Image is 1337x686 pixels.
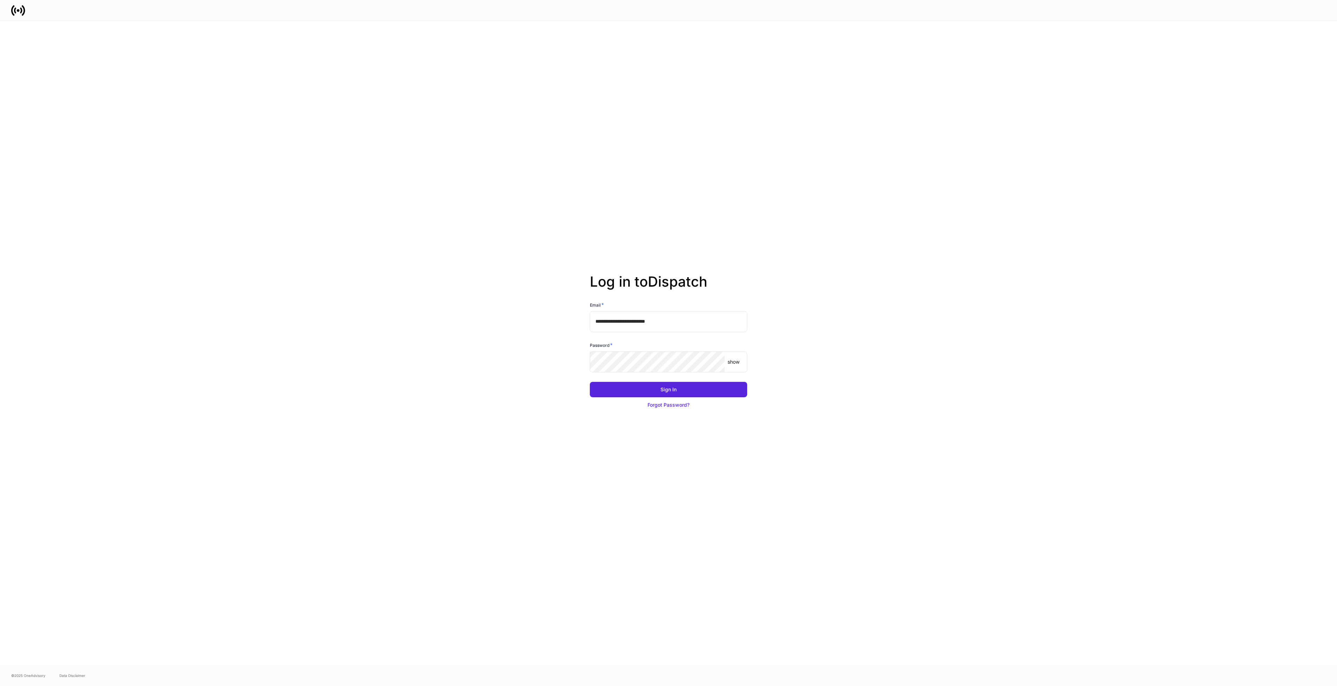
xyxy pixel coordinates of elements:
[660,386,677,393] div: Sign In
[590,382,747,397] button: Sign In
[590,273,747,301] h2: Log in to Dispatch
[728,358,739,365] p: show
[590,342,613,349] h6: Password
[59,673,85,678] a: Data Disclaimer
[590,397,747,413] button: Forgot Password?
[11,673,45,678] span: © 2025 OneAdvisory
[590,301,604,308] h6: Email
[648,401,689,408] div: Forgot Password?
